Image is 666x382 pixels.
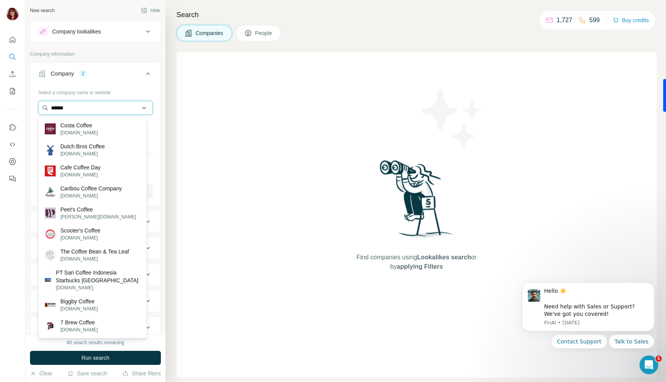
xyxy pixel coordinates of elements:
button: Use Surfe on LinkedIn [6,120,19,134]
iframe: Intercom live chat [640,356,658,374]
p: [DOMAIN_NAME] [60,234,100,241]
p: 7 Brew Coffee [60,319,98,326]
div: Company lookalikes [52,28,101,35]
span: applying Filters [397,263,443,270]
img: Avatar [6,8,19,20]
p: Company information [30,51,161,58]
button: Feedback [6,172,19,186]
img: Peet's Coffee [45,208,56,218]
button: Search [6,50,19,64]
button: Annual revenue ($) [30,265,160,284]
div: 2 [79,70,88,77]
button: Buy credits [613,15,649,26]
span: Companies [196,29,224,37]
div: 60 search results remaining [67,339,124,346]
p: Scooter's Coffee [60,227,100,234]
p: The Coffee Bean & Tea Leaf [60,248,129,255]
p: Biggby Coffee [60,298,98,305]
p: Caribou Coffee Company [60,185,122,192]
button: Company2 [30,64,160,86]
img: Scooter's Coffee [45,229,56,239]
img: Surfe Illustration - Stars [417,83,487,153]
button: Quick start [6,33,19,47]
img: Caribou Coffee Company [45,187,56,197]
img: The Coffee Bean & Tea Leaf [45,250,56,261]
button: Company lookalikes [30,22,160,41]
img: Biggby Coffee [45,299,56,310]
button: HQ location1 [30,239,160,257]
p: [DOMAIN_NAME] [60,150,105,157]
p: Dutch Bros Coffee [60,143,105,150]
p: 599 [589,16,600,25]
p: PT Sari Coffee Indonesia Starbucks [GEOGRAPHIC_DATA] [56,269,140,284]
p: [DOMAIN_NAME] [60,129,98,136]
span: Run search [81,354,109,362]
button: Share filters [122,370,161,377]
p: 1,727 [557,16,572,25]
h4: Search [176,9,657,20]
img: 7 Brew Coffee [45,320,56,331]
button: Technologies [30,318,160,337]
div: Company [51,70,74,77]
p: Cafe Coffee Day [60,164,100,171]
button: Dashboard [6,155,19,169]
p: Costa Coffee [60,121,98,129]
img: Cafe Coffee Day [45,165,56,176]
iframe: Intercom notifications message [510,275,666,353]
button: Run search [30,351,161,365]
p: [DOMAIN_NAME] [56,284,140,291]
button: Employees (size)2 [30,292,160,310]
span: Find companies using or by [354,253,479,271]
button: My lists [6,84,19,98]
img: PT Sari Coffee Indonesia Starbucks Indonesia [45,278,51,282]
p: Peet's Coffee [60,206,136,213]
img: Surfe Illustration - Woman searching with binoculars [376,158,457,245]
p: [DOMAIN_NAME] [60,326,98,333]
p: [PERSON_NAME][DOMAIN_NAME] [60,213,136,220]
p: [DOMAIN_NAME] [60,305,98,312]
button: Hide [136,5,166,16]
button: Save search [67,370,107,377]
span: 1 [655,356,662,362]
div: Select a company name or website [38,86,153,96]
img: Dutch Bros Coffee [45,144,56,155]
p: [DOMAIN_NAME] [60,171,100,178]
p: [DOMAIN_NAME] [60,255,129,262]
img: Costa Coffee [45,123,56,134]
span: People [255,29,273,37]
button: Use Surfe API [6,137,19,151]
button: Industry [30,212,160,231]
p: [DOMAIN_NAME] [60,192,122,199]
span: Lookalikes search [417,254,471,261]
button: Clear [30,370,52,377]
div: New search [30,7,55,14]
button: Enrich CSV [6,67,19,81]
